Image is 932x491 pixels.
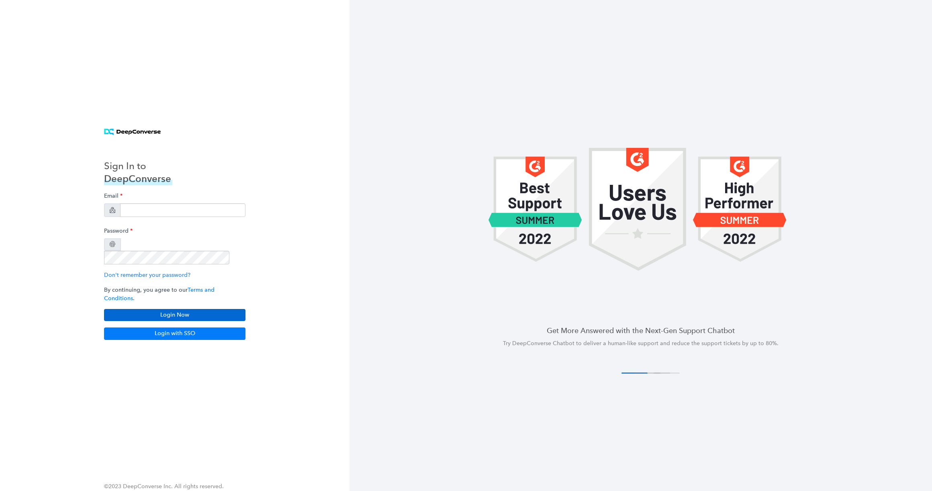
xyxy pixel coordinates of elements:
[104,286,245,303] p: By continuing, you agree to our .
[104,129,161,135] img: horizontal logo
[104,272,190,278] a: Don't remember your password?
[104,483,224,490] span: ©2023 DeepConverse Inc. All rights reserved.
[104,309,245,321] button: Login Now
[644,372,670,374] button: 3
[104,286,215,302] a: Terms and Conditions
[589,148,687,271] img: carousel 1
[621,372,648,374] button: 1
[104,172,172,185] h3: DeepConverse
[503,340,779,347] span: Try DeepConverse Chatbot to deliver a human-like support and reduce the support tickets by up to ...
[104,188,123,203] label: Email
[693,148,787,271] img: carousel 1
[104,160,172,172] h3: Sign In to
[634,372,660,374] button: 2
[104,327,245,340] button: Login with SSO
[488,148,582,271] img: carousel 1
[104,223,133,238] label: Password
[369,325,913,336] h4: Get More Answered with the Next-Gen Support Chatbot
[654,372,680,374] button: 4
